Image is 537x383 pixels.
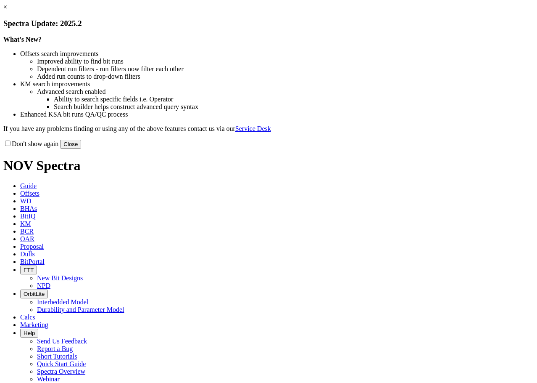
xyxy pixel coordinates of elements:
[37,298,88,306] a: Interbedded Model
[3,19,534,28] h3: Spectra Update: 2025.2
[37,345,73,352] a: Report a Bug
[37,282,50,289] a: NPD
[37,274,83,282] a: New Bit Designs
[5,141,11,146] input: Don't show again
[37,65,534,73] li: Dependent run filters - run filters now filter each other
[20,243,44,250] span: Proposal
[20,80,534,88] li: KM search improvements
[3,3,7,11] a: ×
[24,267,34,273] span: FTT
[20,197,32,205] span: WD
[20,190,39,197] span: Offsets
[3,125,534,133] p: If you have any problems finding or using any of the above features contact us via our
[24,330,35,336] span: Help
[20,182,37,189] span: Guide
[20,258,45,265] span: BitPortal
[20,111,534,118] li: Enhanced KSA bit runs QA/QC process
[37,360,86,367] a: Quick Start Guide
[37,368,85,375] a: Spectra Overview
[3,158,534,173] h1: NOV Spectra
[235,125,271,132] a: Service Desk
[37,375,60,383] a: Webinar
[3,36,42,43] strong: What's New?
[3,140,58,147] label: Don't show again
[37,58,534,65] li: Improved ability to find bit runs
[37,73,534,80] li: Added run counts to drop-down filters
[37,338,87,345] a: Send Us Feedback
[20,250,35,258] span: Dulls
[37,353,77,360] a: Short Tutorials
[20,235,34,242] span: OAR
[37,306,124,313] a: Durability and Parameter Model
[20,314,35,321] span: Calcs
[24,291,45,297] span: OrbitLite
[54,103,534,111] li: Search builder helps construct advanced query syntax
[37,88,534,96] li: Advanced search enabled
[20,321,48,328] span: Marketing
[20,213,35,220] span: BitIQ
[54,96,534,103] li: Ability to search specific fields i.e. Operator
[20,205,37,212] span: BHAs
[20,50,534,58] li: Offsets search improvements
[60,140,81,149] button: Close
[20,220,31,227] span: KM
[20,228,34,235] span: BCR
